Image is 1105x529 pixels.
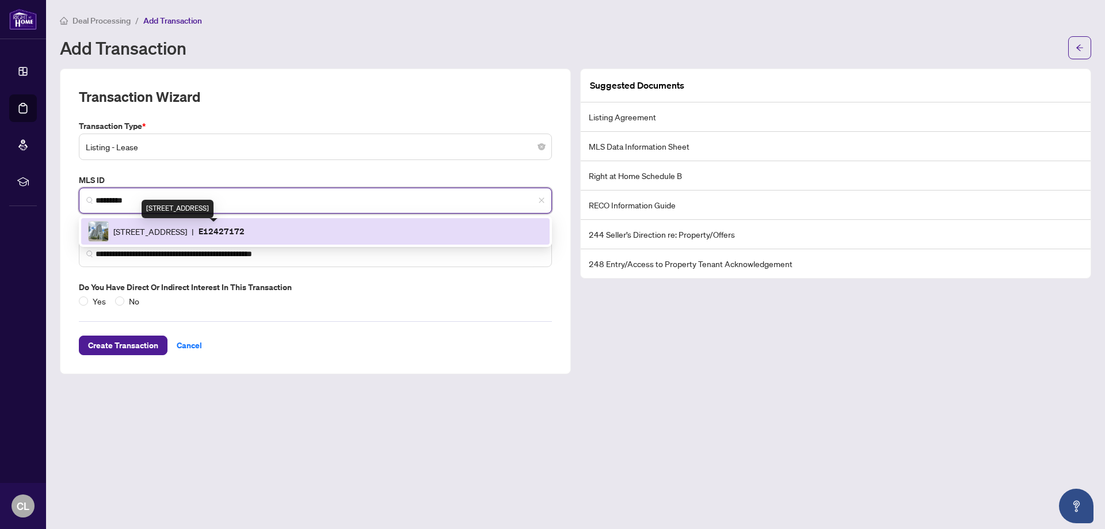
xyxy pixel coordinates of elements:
[581,191,1091,220] li: RECO Information Guide
[538,197,545,204] span: close
[538,143,545,150] span: close-circle
[86,250,93,257] img: search_icon
[79,227,552,240] label: Property Address
[9,9,37,30] img: logo
[79,120,552,132] label: Transaction Type
[60,39,186,57] h1: Add Transaction
[1076,44,1084,52] span: arrow-left
[86,136,545,158] span: Listing - Lease
[79,281,552,294] label: Do you have direct or indirect interest in this transaction
[581,132,1091,161] li: MLS Data Information Sheet
[86,197,93,204] img: search_icon
[590,78,684,93] article: Suggested Documents
[143,16,202,26] span: Add Transaction
[60,17,68,25] span: home
[88,336,158,355] span: Create Transaction
[73,16,131,26] span: Deal Processing
[124,295,144,307] span: No
[581,249,1091,278] li: 248 Entry/Access to Property Tenant Acknowledgement
[177,336,202,355] span: Cancel
[581,220,1091,249] li: 244 Seller’s Direction re: Property/Offers
[1059,489,1093,523] button: Open asap
[79,87,200,106] h2: Transaction Wizard
[79,336,167,355] button: Create Transaction
[167,336,211,355] button: Cancel
[88,295,110,307] span: Yes
[581,161,1091,191] li: Right at Home Schedule B
[142,200,214,218] div: [STREET_ADDRESS]
[17,498,29,514] span: CL
[581,102,1091,132] li: Listing Agreement
[135,14,139,27] li: /
[79,174,552,187] label: MLS ID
